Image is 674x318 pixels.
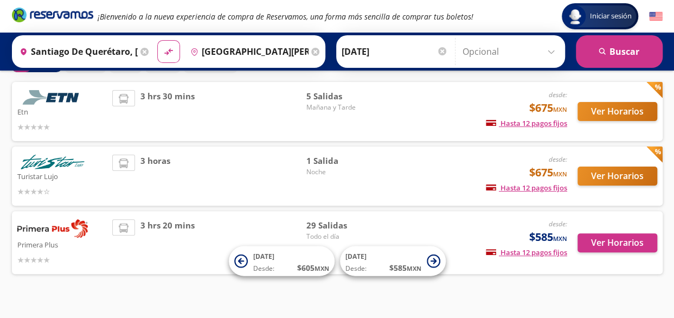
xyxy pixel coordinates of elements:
span: Hasta 12 pagos fijos [486,183,567,193]
em: desde: [549,90,567,99]
span: 1 Salida [306,155,382,167]
em: desde: [549,219,567,228]
img: Etn [17,90,88,105]
span: 3 hrs 30 mins [140,90,195,133]
span: Todo el día [306,232,382,241]
i: Brand Logo [12,7,93,23]
input: Opcional [463,38,560,65]
button: [DATE]Desde:$605MXN [229,246,335,276]
span: Hasta 12 pagos fijos [486,118,567,128]
span: Noche [306,167,382,177]
em: desde: [549,155,567,164]
small: MXN [407,264,421,272]
p: Etn [17,105,107,118]
small: MXN [314,264,329,272]
span: 29 Salidas [306,219,382,232]
span: Iniciar sesión [586,11,636,22]
span: Mañana y Tarde [306,103,382,112]
span: Desde: [253,264,274,274]
small: MXN [553,170,567,178]
input: Buscar Origen [15,38,138,65]
span: Desde: [345,264,367,274]
p: Primera Plus [17,238,107,251]
a: Brand Logo [12,7,93,26]
span: $585 [529,229,567,245]
span: 3 horas [140,155,170,198]
p: Turistar Lujo [17,169,107,182]
span: $675 [529,164,567,181]
img: Turistar Lujo [17,155,88,169]
span: [DATE] [345,252,367,261]
button: Ver Horarios [577,167,657,186]
span: 5 Salidas [306,90,382,103]
span: [DATE] [253,252,274,261]
em: ¡Bienvenido a la nueva experiencia de compra de Reservamos, una forma más sencilla de comprar tus... [98,11,473,22]
span: Hasta 12 pagos fijos [486,247,567,257]
span: $ 585 [389,262,421,274]
span: 3 hrs 20 mins [140,219,195,266]
input: Elegir Fecha [342,38,448,65]
small: MXN [553,105,567,113]
span: $ 605 [297,262,329,274]
button: English [649,10,663,23]
span: $675 [529,100,567,116]
input: Buscar Destino [186,38,309,65]
button: Ver Horarios [577,102,657,121]
button: Buscar [576,35,663,68]
img: Primera Plus [17,219,88,238]
button: [DATE]Desde:$585MXN [340,246,446,276]
button: Ver Horarios [577,233,657,252]
small: MXN [553,234,567,243]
